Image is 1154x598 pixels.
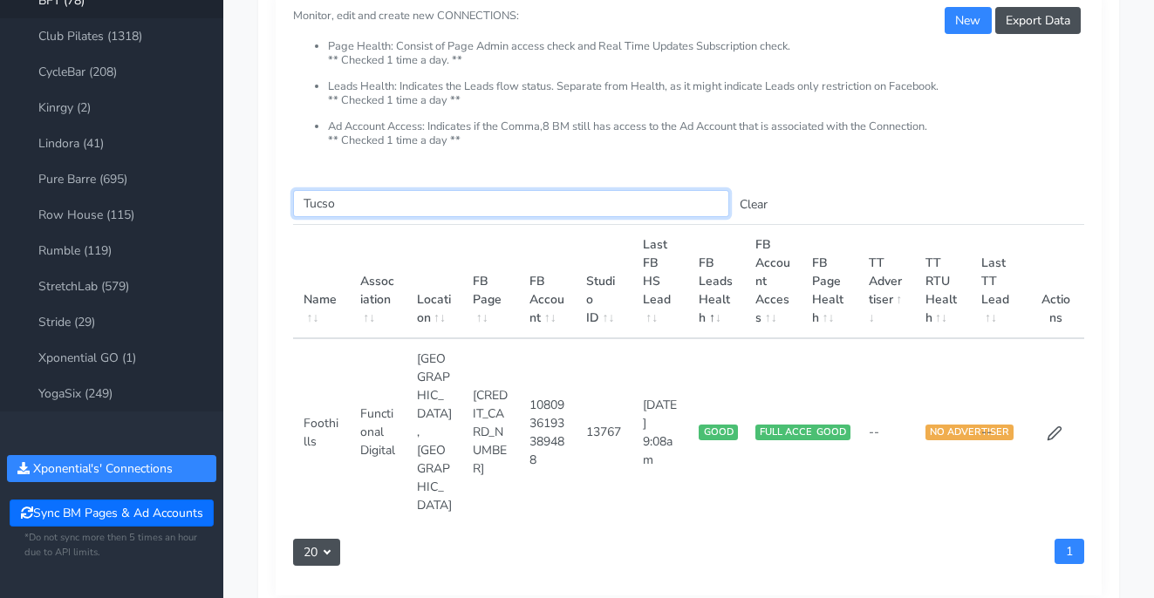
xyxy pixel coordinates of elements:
li: Leads Health: Indicates the Leads flow status. Separate from Health, as it might indicate Leads o... [328,80,1084,120]
th: TT RTU Health [915,225,972,339]
button: New [945,7,991,34]
span: NO ADVERTISER [925,425,1014,440]
th: Name [293,225,350,339]
th: Studio ID [576,225,632,339]
td: -- [971,338,1028,525]
th: TT Advertiser [858,225,915,339]
button: Clear [729,191,778,218]
button: 20 [293,539,340,566]
td: Functional Digital [350,338,406,525]
input: enter text you want to search [293,190,729,217]
td: 13767 [576,338,632,525]
th: FB Account Access [745,225,802,339]
button: Sync BM Pages & Ad Accounts [10,499,213,527]
li: Page Health: Consist of Page Admin access check and Real Time Updates Subscription check. ** Chec... [328,40,1084,80]
small: *Do not sync more then 5 times an hour due to API limits. [24,531,199,561]
td: [GEOGRAPHIC_DATA],[GEOGRAPHIC_DATA] [406,338,463,525]
th: FB Account [519,225,576,339]
th: Location [406,225,463,339]
th: Last TT Lead [971,225,1028,339]
td: 1080936193389488 [519,338,576,525]
td: -- [858,338,915,525]
a: 1 [1055,539,1084,564]
span: GOOD [699,425,737,440]
button: Export Data [995,7,1081,34]
button: Xponential's' Connections [7,455,216,482]
td: Foothills [293,338,350,525]
span: FULL ACCESS [755,425,829,440]
th: Last FB HS Lead [632,225,689,339]
th: FB Page [462,225,519,339]
th: FB Leads Health [688,225,745,339]
th: Actions [1028,225,1084,339]
td: [CREDIT_CARD_NUMBER] [462,338,519,525]
span: GOOD [812,425,850,440]
th: FB Page Health [802,225,858,339]
td: [DATE] 9:08am [632,338,689,525]
th: Association [350,225,406,339]
li: Ad Account Access: Indicates if the Comma,8 BM still has access to the Ad Account that is associa... [328,120,1084,147]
